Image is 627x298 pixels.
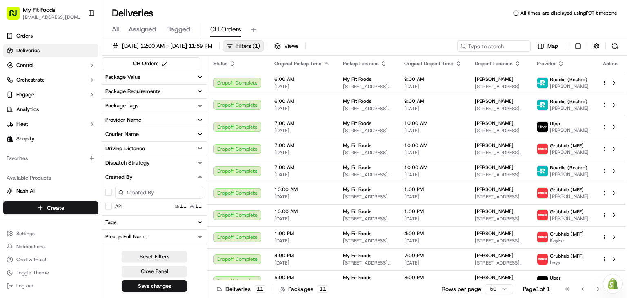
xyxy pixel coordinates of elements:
span: Assigned [129,24,156,34]
input: Type to search [457,40,531,52]
span: [DATE] [404,83,462,90]
span: Fleet [16,120,28,128]
img: roadie-logo-v2.jpg [537,166,548,176]
span: My Fit Foods [343,142,371,149]
div: Driving Distance [105,145,145,152]
span: [DATE] [274,193,330,200]
span: Views [284,42,298,50]
span: Roadie (Routed) [550,165,587,171]
span: 6:00 AM [274,76,330,82]
span: My Fit Foods [343,120,371,127]
button: My Fit Foods [23,6,56,14]
span: 8:00 PM [404,274,462,281]
span: [DATE] [404,149,462,156]
button: Notifications [3,241,98,252]
span: Roadie (Routed) [550,98,587,105]
span: [PERSON_NAME] [550,149,589,156]
span: [DATE] [274,127,330,134]
div: Tags [105,219,116,226]
span: [PERSON_NAME] [550,105,589,111]
span: [STREET_ADDRESS][PERSON_NAME] [343,83,391,90]
span: [PERSON_NAME] [475,274,514,281]
span: Roadie (Routed) [550,76,587,83]
span: [PERSON_NAME] [550,215,589,222]
span: [DATE] [404,216,462,222]
span: 9:00 AM [404,98,462,105]
span: Analytics [16,106,39,113]
span: Grubhub (MFF) [550,142,584,149]
span: My Fit Foods [343,164,371,171]
div: Deliveries [217,285,266,293]
button: Filters(1) [223,40,264,52]
span: Create [47,204,64,212]
span: [PERSON_NAME] [475,252,514,259]
img: 5e692f75ce7d37001a5d71f1 [537,144,548,154]
span: [STREET_ADDRESS][PERSON_NAME] [343,105,391,112]
span: All times are displayed using PDT timezone [520,10,617,16]
span: [PERSON_NAME] [475,208,514,215]
span: My Fit Foods [343,76,371,82]
button: Close Panel [122,266,187,277]
span: [STREET_ADDRESS] [343,216,391,222]
span: 10:00 AM [274,208,330,215]
span: [STREET_ADDRESS][PERSON_NAME] [475,260,524,266]
span: [DATE] [404,193,462,200]
button: Create [3,201,98,214]
img: Shopify logo [7,136,13,142]
span: [DATE] [274,238,330,244]
span: Control [16,62,33,69]
span: [PERSON_NAME] [475,98,514,105]
div: 💻 [69,119,76,126]
span: 10:00 AM [404,142,462,149]
span: [STREET_ADDRESS][PERSON_NAME] [475,238,524,244]
span: [DATE] [404,238,462,244]
span: Leya [550,259,584,266]
span: [STREET_ADDRESS][PERSON_NAME] [475,149,524,156]
span: [STREET_ADDRESS][PERSON_NAME] [475,105,524,112]
span: [PERSON_NAME] [550,127,589,133]
button: Courier Name [102,127,207,141]
button: Package Requirements [102,85,207,98]
button: Engage [3,88,98,101]
span: Notifications [16,243,45,250]
span: My Fit Foods [343,274,371,281]
div: Start new chat [28,78,134,86]
span: [DATE] 12:00 AM - [DATE] 11:59 PM [122,42,212,50]
span: 4:00 PM [404,230,462,237]
span: [STREET_ADDRESS] [343,149,391,156]
div: Created By [105,173,133,181]
span: [STREET_ADDRESS] [475,216,524,222]
span: [STREET_ADDRESS] [475,127,524,134]
span: Grubhub (MFF) [550,187,584,193]
div: 11 [317,285,329,293]
span: My Fit Foods [343,186,371,193]
div: Package Tags [105,102,138,109]
span: Orchestrate [16,76,45,84]
span: [STREET_ADDRESS] [475,83,524,90]
button: Package Tags [102,99,207,113]
button: Package Value [102,70,207,84]
span: 1:00 PM [404,208,462,215]
div: Packages [280,285,329,293]
img: 5e692f75ce7d37001a5d71f1 [537,254,548,265]
span: Uber [550,275,561,281]
button: Orchestrate [3,73,98,87]
span: 10:00 AM [404,164,462,171]
img: 5e692f75ce7d37001a5d71f1 [537,210,548,220]
button: Reset Filters [122,251,187,262]
span: 7:00 AM [274,142,330,149]
span: [STREET_ADDRESS][PERSON_NAME] [343,260,391,266]
span: ( 1 ) [253,42,260,50]
span: [STREET_ADDRESS][PERSON_NAME] [343,171,391,178]
span: 10:00 AM [404,120,462,127]
img: 1736555255976-a54dd68f-1ca7-489b-9aae-adbdc363a1c4 [8,78,23,93]
span: 1:00 PM [404,186,462,193]
button: Refresh [609,40,620,52]
div: Provider Name [105,116,141,124]
span: CH Orders [210,24,241,34]
h1: Deliveries [112,7,153,20]
button: [EMAIL_ADDRESS][DOMAIN_NAME] [23,14,81,20]
span: [DATE] [274,216,330,222]
button: Pickup Full Name [102,230,207,244]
